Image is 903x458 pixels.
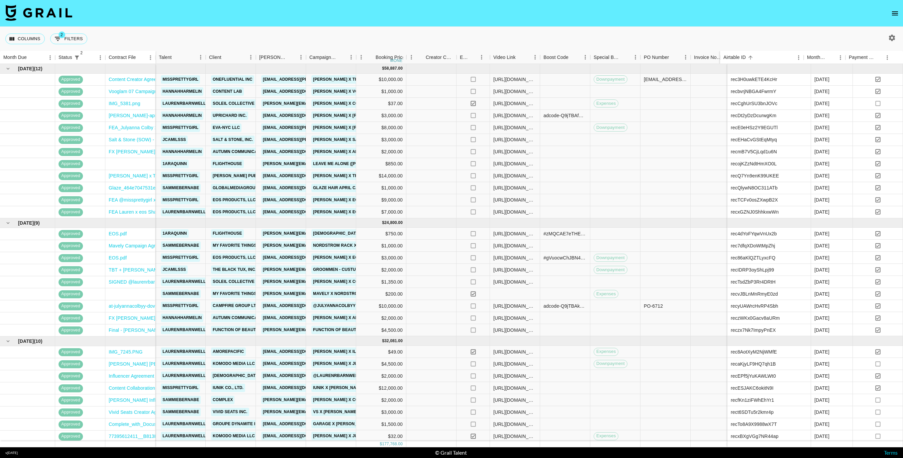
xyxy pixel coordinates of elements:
div: Payment Sent [849,51,875,64]
span: Downpayment [594,125,627,131]
div: May '25 [814,148,829,155]
a: Flighthouse [211,160,244,168]
button: Sort [416,53,426,62]
div: Video Link [490,51,540,64]
a: hannahharmelin [161,111,203,120]
div: recxGZNJ0ShhkxwWn [731,209,779,215]
button: Sort [875,53,884,62]
a: [PERSON_NAME][EMAIL_ADDRESS][DOMAIN_NAME] [261,290,370,298]
span: approved [59,185,83,191]
div: May '25 [814,100,829,107]
a: [EMAIL_ADDRESS][DOMAIN_NAME] [261,184,336,192]
a: [EMAIL_ADDRESS][DOMAIN_NAME] [261,253,336,262]
button: Menu [477,52,487,62]
button: Menu [196,52,206,62]
a: LEAVE ME ALONE ([PERSON_NAME]) x !araquinn [311,160,417,168]
div: Contract File [109,51,136,64]
a: [PERSON_NAME] x Complex 7/11 Blackpink League Collection [311,396,455,404]
a: [PERSON_NAME] x Vooglam ([DATE]-[DATE]) [311,87,408,96]
a: [PERSON_NAME] x [PERSON_NAME] NYC (May Ulta Campaign) [311,124,445,132]
a: Salt & Stone (SOW) - Influencer Services Agreement (5) (1).pdf [109,136,243,143]
a: [PERSON_NAME] x Amazon Prime YA ([DATE]) [311,148,410,156]
div: $3,000.00 [356,110,406,122]
a: Komodo Media LLC [211,360,257,368]
div: May '25 [814,197,829,203]
div: May '25 [814,136,829,143]
div: $7,000.00 [356,206,406,218]
a: laurenrbarnwell [161,99,208,108]
div: Month Due [807,51,826,64]
div: $14,000.00 [356,170,406,182]
div: $37.00 [356,98,406,110]
a: Influencer Agreement ([PERSON_NAME] and [PERSON_NAME]).pdf [109,373,256,379]
a: laurenrbarnwell [161,348,208,356]
div: https://www.instagram.com/reel/DJsK_MaBzWX/?igsh=NTc4MTIwNjQ2YQ== [493,184,536,191]
a: [EMAIL_ADDRESS][DOMAIN_NAME] [261,432,336,440]
div: recEHaCvGStEqMtyq [731,136,777,143]
div: Creator Commmission Override [426,51,453,64]
div: Status [55,51,105,64]
a: Glaze Hair April Campaign (CVS In-Store Push) [311,184,422,192]
a: Autumn Communications LLC [211,314,281,322]
div: Expenses: Remove Commission? [457,51,490,64]
a: FEA_Julyanna Colby x EvaNYC_May2025_PartnershipAgreement.pdf [109,124,258,131]
a: Function of Beauty x Maaji Event at Miami Swim Week [311,326,438,334]
div: $750.00 [356,228,406,240]
a: Soleil Collective LLC [211,99,265,108]
div: Airtable ID [723,51,746,64]
a: [PERSON_NAME] x eos 2025 Partnership (Video Set #1 of 5) [311,196,445,204]
a: [PERSON_NAME][EMAIL_ADDRESS][DOMAIN_NAME] [261,160,370,168]
a: sammiebernabe [161,184,201,192]
div: Video Link [493,51,516,64]
a: Content Collaboration Contract_Julyanna Colby x iUNK ([DATE]-[DATE]).pdf [109,385,270,391]
a: missprettygirl [161,172,200,180]
div: $3,000.00 [356,134,406,146]
a: My Favorite Things, Inc d/b/a Mavely, Inc [211,241,306,250]
div: Contract File [105,51,156,64]
a: sammiebernabe [161,396,201,404]
a: EOS Products, LLC [211,253,258,262]
a: [EMAIL_ADDRESS][DOMAIN_NAME] [261,172,336,180]
div: Payment Sent [845,51,896,64]
span: approved [59,100,83,107]
button: Menu [406,52,416,62]
a: sammiebernabe [161,408,201,416]
a: laurenrbarnwell [161,420,208,428]
div: recTCFv0osZXwpB2X [731,197,778,203]
a: Flighthouse [211,229,244,238]
div: Booking Price [376,51,405,64]
div: Creator Commmission Override [406,51,457,64]
div: adcode-Q9jTBAfM2NNhPbdyVY62a57kG-5WknxyyOOUoFz1k3G3W3hPa2vs-eexR1crHWx0mbo TT spark #dj8guDeWUhwZ... [543,112,587,119]
a: sammiebernabe [161,241,201,250]
div: https://www.tiktok.com/@1araquinn/video/7505571800332487966?_r=1&_t=ZP-8wRbCIDUCqs [493,160,536,167]
div: recDt2yDzDcurwgKm [731,112,776,119]
button: Menu [530,52,540,62]
a: OneFluential Inc [211,75,254,84]
a: sammiebernabe [161,290,201,298]
div: https://www.instagram.com/reel/DJsez_FR4vh/?igsh=NTc4MTIwNjQ2YQ== [493,124,536,131]
span: approved [59,76,83,83]
div: PO Number [640,51,691,64]
a: FEA Lauren x eos Shave anytime anywhere.pdf [109,209,210,215]
a: [EMAIL_ADDRESS][DOMAIN_NAME] [261,360,336,368]
div: money [390,59,405,63]
a: [PERSON_NAME] x Thayers Rose Petal Toner [311,75,416,84]
div: recE0eHSz2Y9EGUTl [731,124,778,131]
button: Sort [516,53,525,62]
button: Sort [82,53,91,62]
div: Client [209,51,221,64]
span: approved [59,88,83,95]
a: [PERSON_NAME][EMAIL_ADDRESS][DOMAIN_NAME] [261,241,370,250]
a: Content Creator Agreement with [PERSON_NAME] Natural Remedies (Thayers_All The Reasons Why) (6824... [109,76,367,83]
a: [EMAIL_ADDRESS][DOMAIN_NAME] [261,314,336,322]
a: [EMAIL_ADDRESS][DOMAIN_NAME] [261,148,336,156]
a: hannahharmelin [161,314,203,322]
a: [PERSON_NAME] x Tree Hut Influencer Agreement FEA (1).pdf [109,172,244,179]
button: Sort [569,53,578,62]
img: Grail Talent [5,5,72,21]
a: missprettygirl [161,124,200,132]
a: [EMAIL_ADDRESS][DOMAIN_NAME] [261,302,336,310]
div: Month Due [804,51,845,64]
a: [EMAIL_ADDRESS][DOMAIN_NAME] [261,87,336,96]
div: Booker [256,51,306,64]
